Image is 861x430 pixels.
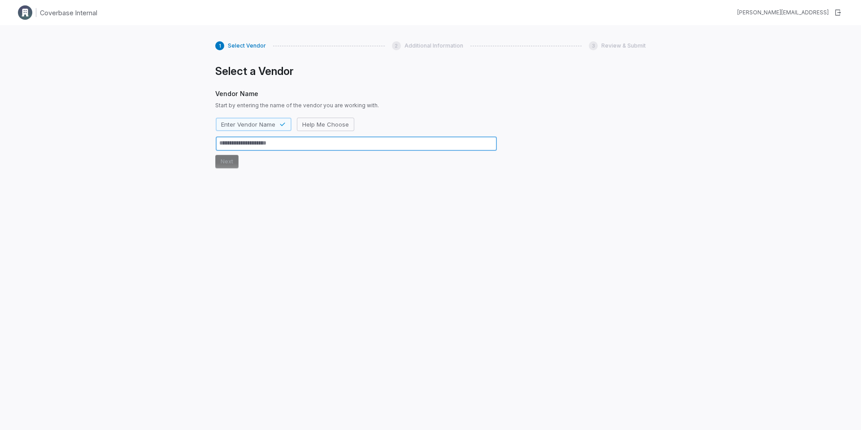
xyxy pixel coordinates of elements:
[302,120,349,128] span: Help Me Choose
[228,42,266,49] span: Select Vendor
[392,41,401,50] div: 2
[589,41,598,50] div: 3
[601,42,646,49] span: Review & Submit
[18,5,32,20] img: Clerk Logo
[215,89,497,98] span: Vendor Name
[40,8,97,18] h1: Coverbase Internal
[737,9,829,16] div: [PERSON_NAME][EMAIL_ADDRESS]
[404,42,463,49] span: Additional Information
[215,102,497,109] span: Start by entering the name of the vendor you are working with.
[215,65,497,78] h1: Select a Vendor
[297,118,354,131] button: Help Me Choose
[215,41,224,50] div: 1
[216,118,291,131] button: Enter Vendor Name
[221,120,275,128] span: Enter Vendor Name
